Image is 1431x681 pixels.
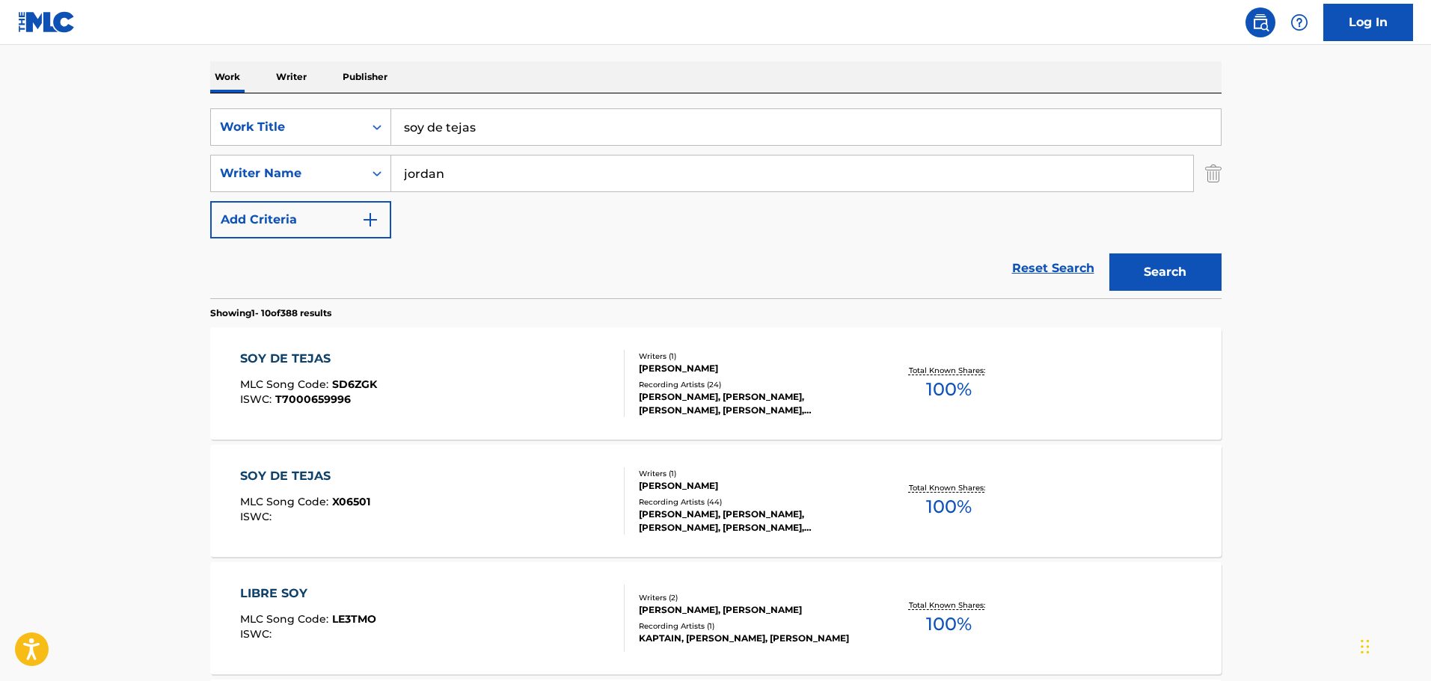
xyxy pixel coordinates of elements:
[240,612,332,626] span: MLC Song Code :
[1284,7,1314,37] div: Help
[639,479,865,493] div: [PERSON_NAME]
[639,351,865,362] div: Writers ( 1 )
[1251,13,1269,31] img: search
[639,468,865,479] div: Writers ( 1 )
[210,306,331,320] p: Showing 1 - 10 of 388 results
[639,592,865,603] div: Writers ( 2 )
[1245,7,1275,37] a: Public Search
[210,445,1222,557] a: SOY DE TEJASMLC Song Code:X06501ISWC:Writers (1)[PERSON_NAME]Recording Artists (44)[PERSON_NAME],...
[1109,253,1222,291] button: Search
[639,379,865,390] div: Recording Artists ( 24 )
[240,627,275,641] span: ISWC :
[338,61,392,93] p: Publisher
[926,611,972,638] span: 100 %
[909,482,989,493] p: Total Known Shares:
[220,164,355,182] div: Writer Name
[240,467,370,485] div: SOY DE TEJAS
[272,61,311,93] p: Writer
[18,11,76,33] img: MLC Logo
[1356,609,1431,681] iframe: Chat Widget
[210,562,1222,674] a: LIBRE SOYMLC Song Code:LE3TMOISWC:Writers (2)[PERSON_NAME], [PERSON_NAME]Recording Artists (1)KAP...
[361,211,379,229] img: 9d2ae6d4665cec9f34b9.svg
[639,603,865,617] div: [PERSON_NAME], [PERSON_NAME]
[639,362,865,375] div: [PERSON_NAME]
[240,585,376,603] div: LIBRE SOY
[240,495,332,508] span: MLC Song Code :
[220,118,355,136] div: Work Title
[210,108,1222,298] form: Search Form
[926,493,972,520] span: 100 %
[1205,155,1222,192] img: Delete Criterion
[210,201,391,238] button: Add Criteria
[1290,13,1308,31] img: help
[639,632,865,645] div: KAPTAIN, [PERSON_NAME], [PERSON_NAME]
[909,600,989,611] p: Total Known Shares:
[1323,4,1413,41] a: Log In
[332,378,377,391] span: SD6ZGK
[332,495,370,508] span: X06501
[240,350,377,368] div: SOY DE TEJAS
[210,327,1222,440] a: SOY DE TEJASMLC Song Code:SD6ZGKISWC:T7000659996Writers (1)[PERSON_NAME]Recording Artists (24)[PE...
[210,61,245,93] p: Work
[909,365,989,376] p: Total Known Shares:
[240,392,275,406] span: ISWC :
[240,510,275,523] span: ISWC :
[639,508,865,534] div: [PERSON_NAME], [PERSON_NAME], [PERSON_NAME], [PERSON_NAME], [PERSON_NAME]
[639,620,865,632] div: Recording Artists ( 1 )
[639,496,865,508] div: Recording Artists ( 44 )
[926,376,972,403] span: 100 %
[275,392,351,406] span: T7000659996
[1361,624,1370,669] div: Drag
[1005,252,1102,285] a: Reset Search
[639,390,865,417] div: [PERSON_NAME], [PERSON_NAME], [PERSON_NAME], [PERSON_NAME], [PERSON_NAME] "[PERSON_NAME]" [PERSON...
[332,612,376,626] span: LE3TMO
[240,378,332,391] span: MLC Song Code :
